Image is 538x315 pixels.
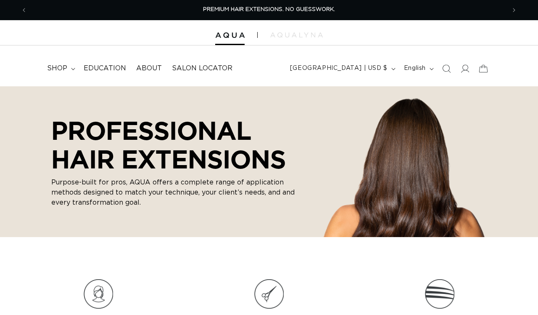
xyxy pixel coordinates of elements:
[167,59,237,78] a: Salon Locator
[51,177,295,208] p: Purpose-built for pros, AQUA offers a complete range of application methods designed to match you...
[131,59,167,78] a: About
[47,64,67,73] span: shop
[84,64,126,73] span: Education
[136,64,162,73] span: About
[404,64,426,73] span: English
[285,61,399,77] button: [GEOGRAPHIC_DATA] | USD $
[399,61,437,77] button: English
[290,64,388,73] span: [GEOGRAPHIC_DATA] | USD $
[84,279,113,309] img: Icon_7.png
[215,32,245,38] img: Aqua Hair Extensions
[425,279,454,309] img: Icon_9.png
[79,59,131,78] a: Education
[172,64,232,73] span: Salon Locator
[270,32,323,37] img: aqualyna.com
[505,2,523,18] button: Next announcement
[437,59,456,78] summary: Search
[15,2,33,18] button: Previous announcement
[51,116,295,173] p: PROFESSIONAL HAIR EXTENSIONS
[203,7,335,12] span: PREMIUM HAIR EXTENSIONS. NO GUESSWORK.
[42,59,79,78] summary: shop
[254,279,284,309] img: Icon_8.png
